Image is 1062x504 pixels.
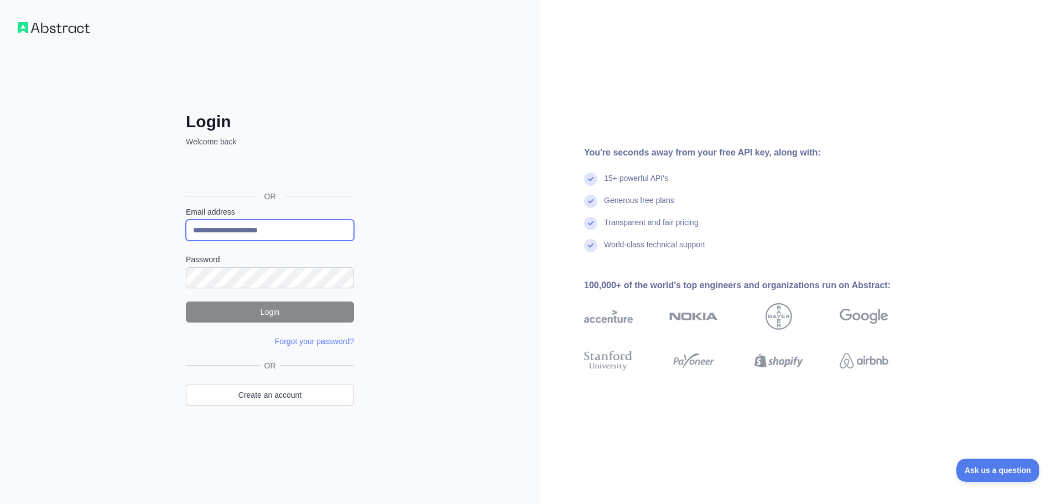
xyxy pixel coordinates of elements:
[186,385,354,406] a: Create an account
[840,303,888,330] img: google
[604,195,674,217] div: Generous free plans
[584,279,924,292] div: 100,000+ of the world's top engineers and organizations run on Abstract:
[584,303,633,330] img: accenture
[669,349,718,373] img: payoneer
[584,146,924,159] div: You're seconds away from your free API key, along with:
[186,112,354,132] h2: Login
[584,173,597,186] img: check mark
[186,136,354,147] p: Welcome back
[275,337,354,346] a: Forgot your password?
[669,303,718,330] img: nokia
[584,195,597,208] img: check mark
[584,349,633,373] img: stanford university
[754,349,803,373] img: shopify
[584,217,597,230] img: check mark
[186,254,354,265] label: Password
[186,206,354,217] label: Email address
[260,360,280,371] span: OR
[604,173,668,195] div: 15+ powerful API's
[766,303,792,330] img: bayer
[604,217,699,239] div: Transparent and fair pricing
[584,239,597,252] img: check mark
[604,239,705,261] div: World-class technical support
[256,191,285,202] span: OR
[840,349,888,373] img: airbnb
[18,22,90,33] img: Workflow
[956,459,1040,482] iframe: Toggle Customer Support
[186,302,354,323] button: Login
[180,159,357,184] iframe: Sign in with Google Button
